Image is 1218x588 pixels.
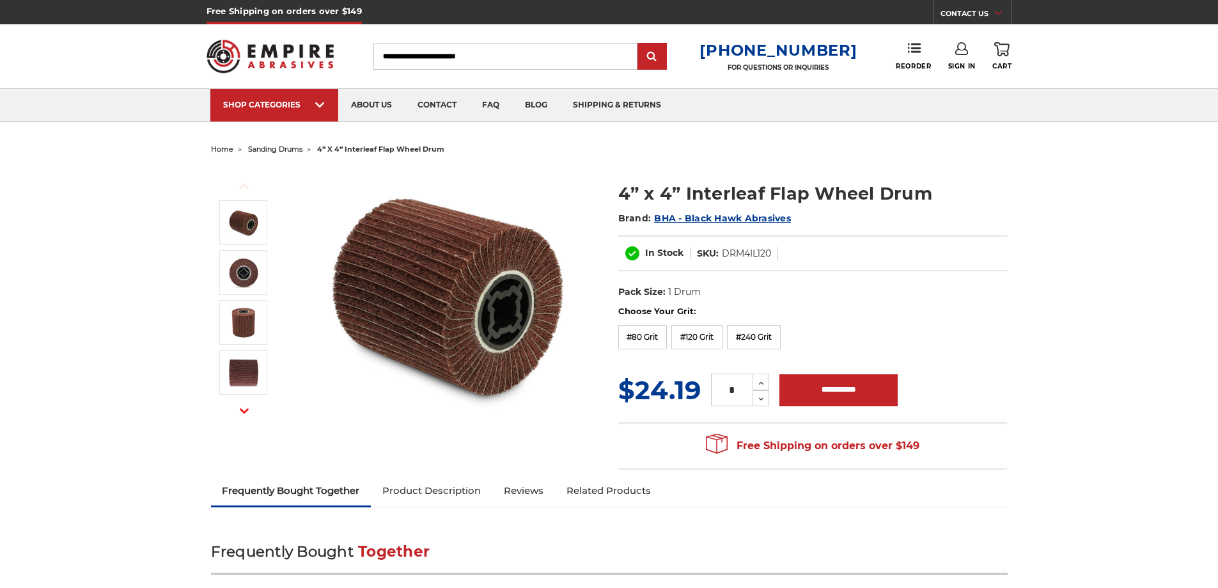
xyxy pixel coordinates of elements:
[358,543,430,560] span: Together
[555,477,662,505] a: Related Products
[492,477,555,505] a: Reviews
[699,41,857,60] a: [PHONE_NUMBER]
[992,62,1011,70] span: Cart
[512,89,560,122] a: blog
[405,89,469,122] a: contact
[618,212,652,224] span: Brand:
[320,168,576,424] img: 4 inch interleaf flap wheel drum
[896,62,931,70] span: Reorder
[317,145,444,154] span: 4” x 4” interleaf flap wheel drum
[211,145,233,154] a: home
[941,6,1011,24] a: CONTACT US
[697,247,719,260] dt: SKU:
[223,100,325,109] div: SHOP CATEGORIES
[645,247,683,258] span: In Stock
[207,31,334,81] img: Empire Abrasives
[371,477,492,505] a: Product Description
[560,89,674,122] a: shipping & returns
[338,89,405,122] a: about us
[228,257,260,289] img: 4 inch interleaf flap wheel quad key arbor
[228,207,260,239] img: 4 inch interleaf flap wheel drum
[228,356,260,388] img: 4” x 4” Interleaf Flap Wheel Drum
[248,145,302,154] a: sanding drums
[668,285,701,299] dd: 1 Drum
[618,374,701,406] span: $24.19
[469,89,512,122] a: faq
[229,397,260,425] button: Next
[992,42,1011,70] a: Cart
[228,306,260,338] img: 4 inch flap wheel surface conditioning combo
[229,173,260,200] button: Previous
[618,305,1008,318] label: Choose Your Grit:
[706,433,919,459] span: Free Shipping on orders over $149
[896,42,931,70] a: Reorder
[618,181,1008,206] h1: 4” x 4” Interleaf Flap Wheel Drum
[948,62,976,70] span: Sign In
[211,477,371,505] a: Frequently Bought Together
[654,212,791,224] a: BHA - Black Hawk Abrasives
[639,44,665,70] input: Submit
[722,247,771,260] dd: DRM4IL120
[211,543,354,560] span: Frequently Bought
[618,285,666,299] dt: Pack Size:
[699,63,857,72] p: FOR QUESTIONS OR INQUIRIES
